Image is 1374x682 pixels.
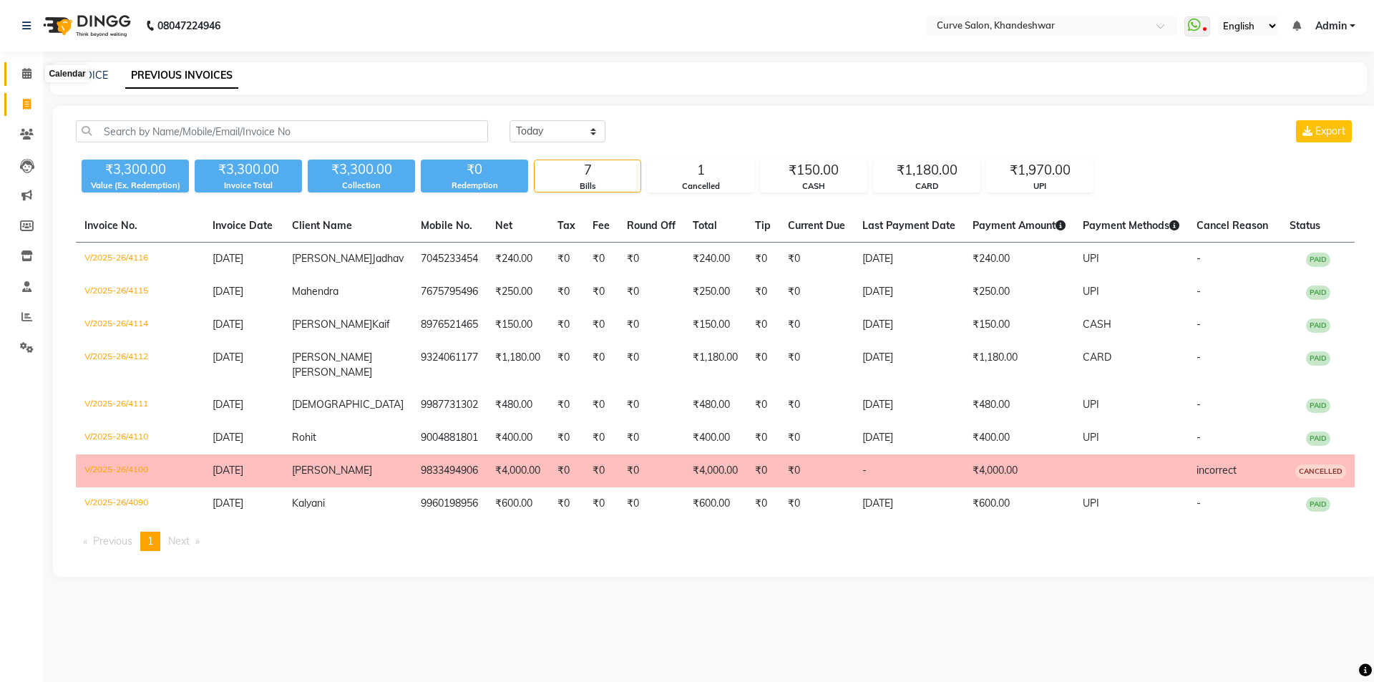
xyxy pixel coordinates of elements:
td: 9987731302 [412,389,487,422]
td: ₹240.00 [964,243,1074,276]
td: 9324061177 [412,341,487,389]
td: ₹0 [584,341,618,389]
td: 9004881801 [412,422,487,454]
span: [DATE] [213,285,243,298]
span: [DATE] [213,497,243,510]
span: PAID [1306,399,1330,413]
span: PAID [1306,351,1330,366]
td: ₹4,000.00 [487,454,549,487]
td: ₹0 [584,454,618,487]
span: Status [1290,219,1320,232]
span: Kalyani [292,497,325,510]
td: [DATE] [854,389,964,422]
td: [DATE] [854,276,964,308]
span: UPI [1083,285,1099,298]
td: ₹0 [779,276,854,308]
span: Mobile No. [421,219,472,232]
td: ₹0 [746,454,779,487]
td: ₹0 [618,422,684,454]
span: Payment Methods [1083,219,1179,232]
td: ₹150.00 [964,308,1074,341]
td: ₹1,180.00 [684,341,746,389]
span: Round Off [627,219,676,232]
td: ₹0 [779,243,854,276]
td: [DATE] [854,341,964,389]
td: ₹480.00 [487,389,549,422]
td: ₹0 [549,454,584,487]
td: ₹600.00 [684,487,746,520]
div: CARD [874,180,980,193]
span: Invoice Date [213,219,273,232]
span: UPI [1083,252,1099,265]
button: Export [1296,120,1352,142]
td: ₹0 [618,454,684,487]
td: ₹0 [549,389,584,422]
a: PREVIOUS INVOICES [125,63,238,89]
td: V/2025-26/4090 [76,487,204,520]
span: - [1197,351,1201,364]
span: PAID [1306,318,1330,333]
td: V/2025-26/4116 [76,243,204,276]
span: CASH [1083,318,1111,331]
td: ₹0 [549,243,584,276]
td: ₹400.00 [487,422,549,454]
td: ₹0 [618,341,684,389]
div: ₹0 [421,160,528,180]
td: ₹0 [584,487,618,520]
div: 7 [535,160,640,180]
td: - [854,454,964,487]
td: ₹0 [584,422,618,454]
span: PAID [1306,253,1330,267]
div: Calendar [45,65,89,82]
td: ₹150.00 [487,308,549,341]
span: [DATE] [213,252,243,265]
span: Net [495,219,512,232]
td: ₹0 [779,341,854,389]
span: PAID [1306,497,1330,512]
span: [PERSON_NAME] [292,464,372,477]
nav: Pagination [76,532,1355,551]
span: UPI [1083,497,1099,510]
span: CARD [1083,351,1111,364]
div: UPI [987,180,1093,193]
span: Last Payment Date [862,219,955,232]
span: [PERSON_NAME] [292,366,372,379]
td: ₹0 [746,487,779,520]
span: Next [168,535,190,547]
b: 08047224946 [157,6,220,46]
td: ₹4,000.00 [684,454,746,487]
div: Bills [535,180,640,193]
td: 8976521465 [412,308,487,341]
td: ₹250.00 [487,276,549,308]
div: ₹150.00 [761,160,867,180]
td: ₹4,000.00 [964,454,1074,487]
td: ₹150.00 [684,308,746,341]
td: ₹400.00 [964,422,1074,454]
td: ₹0 [549,422,584,454]
td: ₹0 [779,422,854,454]
td: ₹0 [746,341,779,389]
span: Rohit [292,431,316,444]
td: ₹400.00 [684,422,746,454]
div: ₹1,180.00 [874,160,980,180]
span: [DATE] [213,398,243,411]
span: UPI [1083,398,1099,411]
div: ₹1,970.00 [987,160,1093,180]
td: ₹0 [746,308,779,341]
span: Current Due [788,219,845,232]
span: PAID [1306,432,1330,446]
span: Previous [93,535,132,547]
td: ₹0 [779,454,854,487]
td: ₹0 [618,276,684,308]
td: V/2025-26/4115 [76,276,204,308]
td: V/2025-26/4110 [76,422,204,454]
td: ₹480.00 [964,389,1074,422]
span: Export [1315,125,1345,137]
div: Invoice Total [195,180,302,192]
span: - [1197,431,1201,444]
td: ₹0 [746,243,779,276]
td: ₹1,180.00 [964,341,1074,389]
div: Collection [308,180,415,192]
div: 1 [648,160,754,180]
td: ₹0 [779,487,854,520]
